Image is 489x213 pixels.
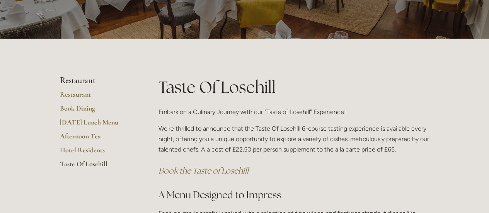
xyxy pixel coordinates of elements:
p: We're thrilled to announce that the Taste Of Losehill 6-course tasting experience is available ev... [158,123,429,155]
a: Afternoon Tea [60,132,134,146]
a: Book the Taste of Losehill [158,165,249,176]
p: Embark on a Culinary Journey with our "Taste of Losehill" Experience! [158,107,429,117]
a: Restaurant [60,90,134,104]
a: Taste Of Losehill [60,160,134,174]
a: Hotel Residents [60,146,134,160]
a: [DATE] Lunch Menu [60,118,134,132]
a: Book Dining [60,104,134,118]
li: Restaurant [60,76,134,86]
h1: Taste Of Losehill [158,76,429,99]
h2: A Menu Designed to Impress [158,188,429,202]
